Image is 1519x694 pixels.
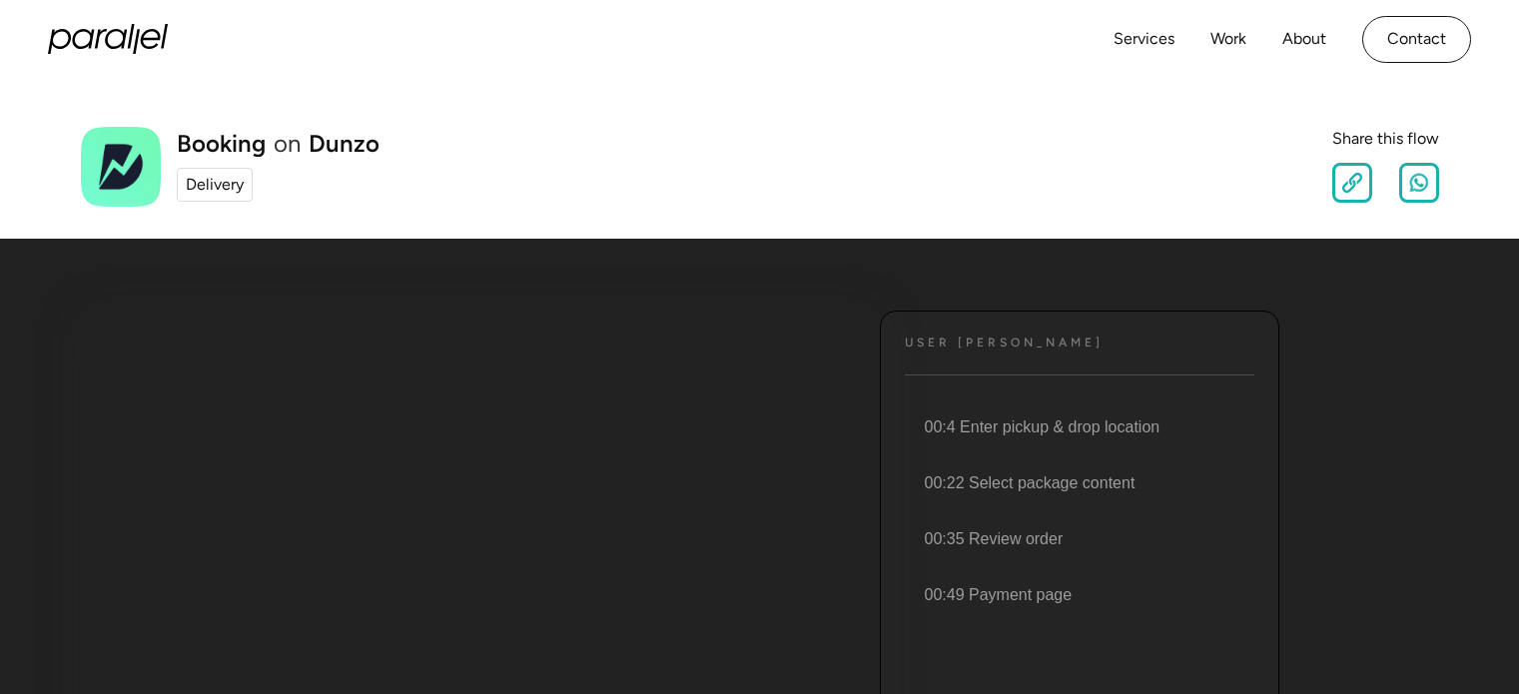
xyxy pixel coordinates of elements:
li: 00:4 Enter pickup & drop location [901,399,1254,455]
li: 00:49 Payment page [901,567,1254,623]
div: on [274,132,301,156]
li: 00:22 Select package content [901,455,1254,511]
div: Delivery [186,173,244,197]
a: Work [1210,25,1246,54]
a: Dunzo [309,132,380,156]
a: home [48,24,168,54]
a: About [1282,25,1326,54]
a: Contact [1362,16,1471,63]
li: 00:35 Review order [901,511,1254,567]
div: Share this flow [1332,127,1439,151]
a: Services [1114,25,1174,54]
h1: Booking [177,132,266,156]
a: Delivery [177,168,253,202]
h4: User [PERSON_NAME] [905,336,1104,350]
